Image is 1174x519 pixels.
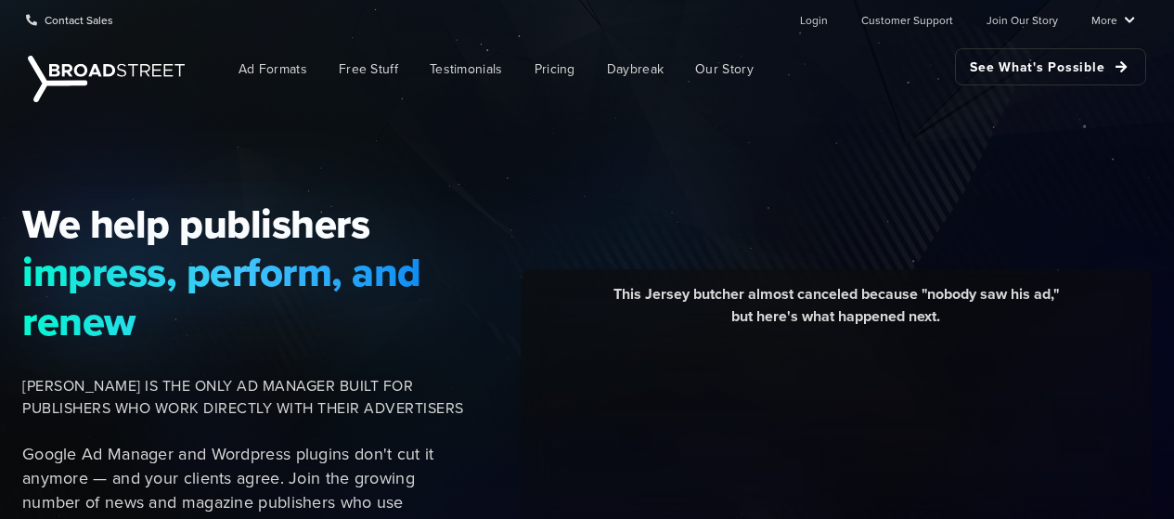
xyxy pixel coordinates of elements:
a: Customer Support [861,1,953,38]
span: Free Stuff [339,59,398,79]
span: [PERSON_NAME] IS THE ONLY AD MANAGER BUILT FOR PUBLISHERS WHO WORK DIRECTLY WITH THEIR ADVERTISERS [22,375,469,420]
a: Our Story [681,48,768,90]
a: Daybreak [593,48,677,90]
nav: Main [195,39,1146,99]
img: Broadstreet | The Ad Manager for Small Publishers [28,56,185,102]
span: Ad Formats [239,59,307,79]
a: More [1091,1,1135,38]
a: Testimonials [416,48,517,90]
span: impress, perform, and renew [22,248,469,345]
a: Ad Formats [225,48,321,90]
a: Login [800,1,828,38]
div: This Jersey butcher almost canceled because "nobody saw his ad," but here's what happened next. [535,283,1138,342]
a: See What's Possible [955,48,1146,85]
span: Testimonials [430,59,503,79]
span: Pricing [535,59,575,79]
a: Join Our Story [987,1,1058,38]
span: We help publishers [22,200,469,248]
a: Pricing [521,48,589,90]
span: Our Story [695,59,754,79]
span: Daybreak [607,59,664,79]
a: Contact Sales [26,1,113,38]
a: Free Stuff [325,48,412,90]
